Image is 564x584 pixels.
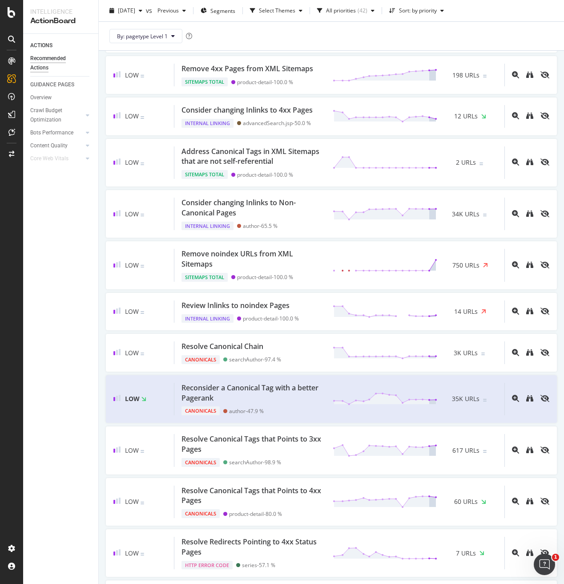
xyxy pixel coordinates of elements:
div: ( 42 ) [358,8,367,13]
div: Sitemaps Total [181,273,228,282]
div: eye-slash [540,349,549,356]
a: binoculars [526,112,533,120]
div: magnifying-glass-plus [512,498,519,505]
iframe: Intercom live chat [534,554,555,575]
button: [DATE] [106,4,146,18]
button: Select Themes [246,4,306,18]
div: binoculars [526,112,533,119]
span: 2 URLs [456,158,476,167]
button: Sort: by priority [386,4,447,18]
div: Review Inlinks to noindex Pages [181,300,290,311]
div: Content Quality [30,141,68,150]
span: Low [125,71,139,79]
div: ActionBoard [30,16,91,26]
div: eye-slash [540,446,549,454]
div: magnifying-glass-plus [512,395,519,402]
div: product-detail - 100.0 % [237,79,293,85]
a: Bots Performance [30,128,83,138]
div: magnifying-glass-plus [512,446,519,454]
span: 2025 Aug. 30th [118,7,135,14]
img: Equal [141,214,144,216]
div: Internal Linking [181,314,234,323]
a: Core Web Vitals [30,154,83,163]
a: Overview [30,93,92,102]
div: binoculars [526,549,533,556]
span: Low [125,394,140,403]
a: Content Quality [30,141,83,150]
div: magnifying-glass-plus [512,308,519,315]
div: author - 47.9 % [229,408,264,414]
a: binoculars [526,497,533,506]
span: 198 URLs [452,71,479,80]
div: eye-slash [540,549,549,556]
span: Low [125,158,139,166]
img: Equal [141,116,144,119]
div: Address Canonical Tags in XML Sitemaps that are not self-referential [181,146,322,167]
span: 750 URLs [452,261,479,270]
span: 14 URLs [454,307,478,316]
button: Segments [197,4,239,18]
span: 35K URLs [452,394,479,403]
div: Reconsider a Canonical Tag with a better Pagerank [181,383,322,403]
div: binoculars [526,308,533,315]
a: GUIDANCE PAGES [30,80,92,89]
div: Sitemaps Total [181,170,228,179]
a: binoculars [526,394,533,403]
div: product-detail - 100.0 % [243,315,299,322]
img: Equal [141,75,144,77]
span: 34K URLs [452,210,479,219]
span: Segments [210,7,235,14]
img: Equal [483,399,487,401]
img: Equal [141,311,144,314]
img: Equal [483,450,487,453]
span: 617 URLs [452,446,479,455]
img: Equal [141,502,144,504]
a: binoculars [526,349,533,357]
a: binoculars [526,71,533,79]
a: binoculars [526,210,533,218]
div: binoculars [526,446,533,454]
span: 1 [552,554,559,561]
img: Equal [479,162,483,165]
div: All priorities [326,8,356,13]
div: eye-slash [540,71,549,78]
div: searchAuthor - 98.9 % [229,459,281,466]
img: Equal [141,265,144,268]
img: Equal [481,353,485,355]
div: binoculars [526,395,533,402]
div: Canonicals [181,458,220,467]
span: Low [125,112,139,120]
div: binoculars [526,261,533,268]
div: searchAuthor - 97.4 % [229,356,281,363]
a: Crawl Budget Optimization [30,106,83,125]
span: 12 URLs [454,112,478,121]
div: Crawl Budget Optimization [30,106,77,125]
button: Previous [154,4,189,18]
div: Canonicals [181,406,220,415]
button: All priorities(42) [314,4,378,18]
span: vs [146,6,154,15]
span: Low [125,307,139,316]
div: Canonicals [181,509,220,518]
div: Consider changing Inlinks to Non-Canonical Pages [181,198,322,218]
span: Low [125,497,139,506]
a: binoculars [526,158,533,166]
div: Intelligence [30,7,91,16]
div: eye-slash [540,395,549,402]
a: binoculars [526,307,533,316]
span: Low [125,549,139,557]
span: Previous [154,7,179,14]
img: Equal [483,214,487,216]
a: Recommended Actions [30,54,92,73]
div: product-detail - 100.0 % [237,171,293,178]
div: Resolve Canonical Tags that Points to 4xx Pages [181,486,322,506]
div: eye-slash [540,158,549,166]
button: By: pagetype Level 1 [109,29,182,43]
a: ACTIONS [30,41,92,50]
div: product-detail - 80.0 % [229,511,282,517]
div: eye-slash [540,261,549,268]
div: advancedSearch.jsp - 50.0 % [243,120,311,126]
span: By: pagetype Level 1 [117,32,168,40]
div: Sitemaps Total [181,77,228,86]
